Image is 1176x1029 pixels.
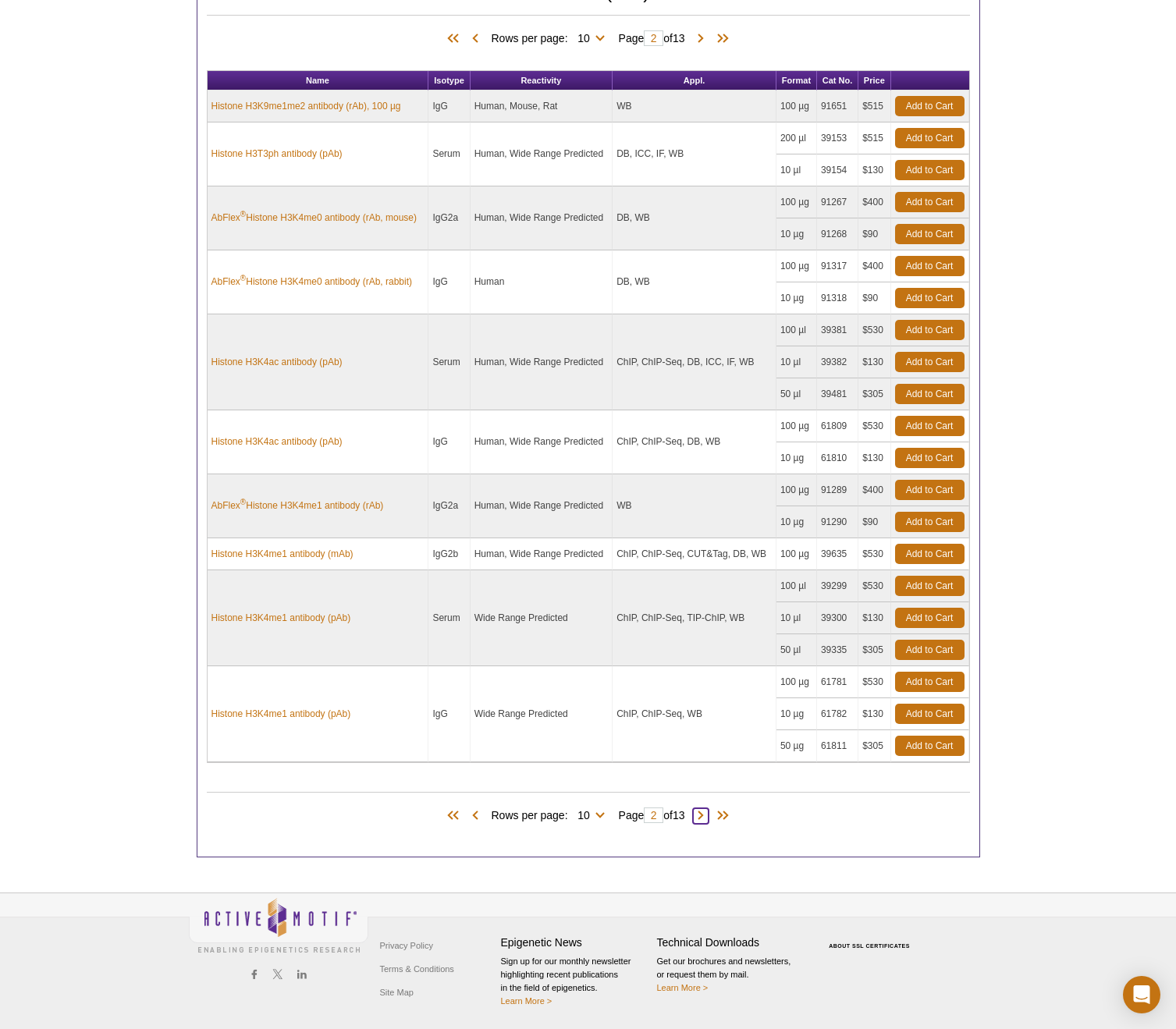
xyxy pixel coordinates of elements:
[207,792,970,793] h2: Products (130)
[817,218,858,250] td: 91268
[376,981,417,1004] a: Site Map
[428,474,470,538] td: IgG2a
[817,378,858,410] td: 39481
[776,538,817,570] td: 100 µg
[501,955,649,1008] p: Sign up for our monthly newsletter highlighting recent publications in the field of epigenetics.
[858,122,890,154] td: $515
[895,608,965,628] a: Add to Cart
[613,570,776,666] td: ChIP, ChIP-Seq, TIP-ChIP, WB
[817,602,858,634] td: 39300
[776,282,817,314] td: 10 µg
[858,666,890,698] td: $530
[613,90,776,122] td: WB
[858,538,890,570] td: $530
[376,934,437,957] a: Privacy Policy
[858,314,890,346] td: $530
[211,611,351,625] a: Histone H3K4me1 antibody (pAb)
[673,32,685,44] span: 13
[817,90,858,122] td: 91651
[471,666,613,762] td: Wide Range Predicted
[776,250,817,282] td: 100 µg
[829,943,910,949] a: ABOUT SSL CERTIFICATES
[613,122,776,186] td: DB, ICC, IF, WB
[776,698,817,730] td: 10 µg
[895,480,965,500] a: Add to Cart
[813,921,930,955] table: Click to Verify - This site chose Symantec SSL for secure e-commerce and confidential communicati...
[613,314,776,410] td: ChIP, ChIP-Seq, DB, ICC, IF, WB
[471,122,613,186] td: Human, Wide Range Predicted
[895,640,965,660] a: Add to Cart
[501,996,552,1006] a: Learn More >
[858,346,890,378] td: $130
[895,736,965,756] a: Add to Cart
[428,410,470,474] td: IgG
[211,99,401,113] a: Histone H3K9me1me2 antibody (rAb), 100 µg
[895,96,965,116] a: Add to Cart
[776,90,817,122] td: 100 µg
[817,538,858,570] td: 39635
[895,288,965,308] a: Add to Cart
[657,936,805,949] h4: Technical Downloads
[776,730,817,762] td: 50 µg
[895,448,965,468] a: Add to Cart
[858,378,890,410] td: $305
[471,250,613,314] td: Human
[240,210,246,218] sup: ®
[895,352,965,372] a: Add to Cart
[895,320,965,340] a: Add to Cart
[817,506,858,538] td: 91290
[858,634,890,666] td: $305
[895,672,965,692] a: Add to Cart
[501,936,649,949] h4: Epigenetic News
[471,538,613,570] td: Human, Wide Range Predicted
[776,314,817,346] td: 100 µl
[776,346,817,378] td: 10 µl
[709,808,732,824] span: Last Page
[471,90,613,122] td: Human, Mouse, Rat
[613,186,776,250] td: DB, WB
[428,538,470,570] td: IgG2b
[657,983,709,992] a: Learn More >
[491,30,610,45] span: Rows per page:
[673,809,685,821] span: 13
[776,410,817,442] td: 100 µg
[817,314,858,346] td: 39381
[471,71,613,90] th: Reactivity
[817,71,858,90] th: Cat No.
[895,704,965,724] a: Add to Cart
[895,544,965,564] a: Add to Cart
[211,435,343,449] a: Histone H3K4ac antibody (pAb)
[817,570,858,602] td: 39299
[211,211,417,225] a: AbFlex®Histone H3K4me0 antibody (rAb, mouse)
[776,442,817,474] td: 10 µg
[428,314,470,410] td: Serum
[858,186,890,218] td: $400
[613,250,776,314] td: DB, WB
[895,128,965,148] a: Add to Cart
[657,955,805,995] p: Get our brochures and newsletters, or request them by mail.
[471,186,613,250] td: Human, Wide Range Predicted
[613,474,776,538] td: WB
[776,474,817,506] td: 100 µg
[211,707,351,721] a: Histone H3K4me1 antibody (pAb)
[211,355,343,369] a: Histone H3K4ac antibody (pAb)
[613,538,776,570] td: ChIP, ChIP-Seq, CUT&Tag, DB, WB
[858,506,890,538] td: $90
[817,474,858,506] td: 91289
[211,547,354,561] a: Histone H3K4me1 antibody (mAb)
[776,186,817,218] td: 100 µg
[817,442,858,474] td: 61810
[776,71,817,90] th: Format
[467,808,483,824] span: Previous Page
[709,31,732,47] span: Last Page
[817,346,858,378] td: 39382
[817,154,858,186] td: 39154
[428,186,470,250] td: IgG2a
[613,71,776,90] th: Appl.
[895,576,965,596] a: Add to Cart
[817,730,858,762] td: 61811
[428,122,470,186] td: Serum
[895,160,965,180] a: Add to Cart
[895,384,965,404] a: Add to Cart
[211,275,413,289] a: AbFlex®Histone H3K4me0 antibody (rAb, rabbit)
